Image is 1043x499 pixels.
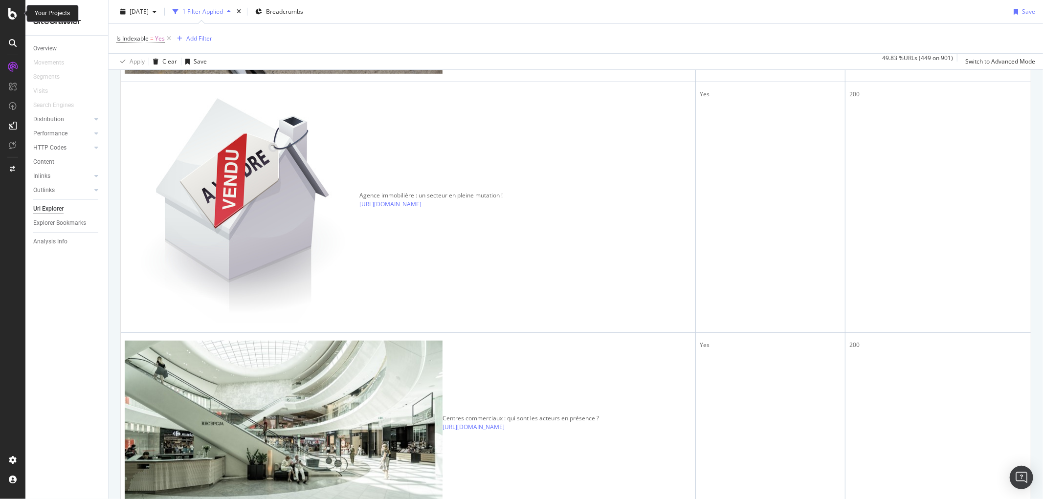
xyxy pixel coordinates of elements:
[700,341,841,349] div: Yes
[33,58,64,68] div: Movements
[149,54,177,69] button: Clear
[130,57,145,65] div: Apply
[33,204,64,214] div: Url Explorer
[173,33,212,44] button: Add Filter
[162,57,177,65] div: Clear
[443,414,599,423] div: Centres commerciaux : qui sont les acteurs en présence ?
[251,4,307,20] button: Breadcrumbs
[116,4,160,20] button: [DATE]
[33,129,91,139] a: Performance
[116,54,145,69] button: Apply
[33,185,91,195] a: Outlinks
[33,218,86,228] div: Explorer Bookmarks
[235,7,243,17] div: times
[33,143,67,153] div: HTTP Codes
[1010,4,1035,20] button: Save
[194,57,207,65] div: Save
[33,86,48,96] div: Visits
[359,191,503,200] div: Agence immobilière : un secteur en pleine mutation !
[33,100,84,110] a: Search Engines
[33,157,54,167] div: Content
[33,43,101,54] a: Overview
[882,54,953,69] div: 49.83 % URLs ( 449 on 901 )
[33,204,101,214] a: Url Explorer
[33,171,91,181] a: Inlinks
[700,90,841,99] div: Yes
[849,90,1027,99] div: 200
[33,72,69,82] a: Segments
[33,237,67,247] div: Analysis Info
[33,114,91,125] a: Distribution
[1010,466,1033,489] div: Open Intercom Messenger
[849,341,1027,349] div: 200
[182,7,223,16] div: 1 Filter Applied
[443,423,505,431] a: [URL][DOMAIN_NAME]
[33,185,55,195] div: Outlinks
[359,200,422,208] a: [URL][DOMAIN_NAME]
[186,34,212,43] div: Add Filter
[961,54,1035,69] button: Switch to Advanced Mode
[33,58,74,68] a: Movements
[33,43,57,54] div: Overview
[33,114,64,125] div: Distribution
[116,34,149,43] span: Is Indexable
[33,143,91,153] a: HTTP Codes
[33,129,67,139] div: Performance
[33,218,101,228] a: Explorer Bookmarks
[155,32,165,45] span: Yes
[33,100,74,110] div: Search Engines
[965,57,1035,65] div: Switch to Advanced Mode
[33,72,60,82] div: Segments
[181,54,207,69] button: Save
[1022,7,1035,16] div: Save
[169,4,235,20] button: 1 Filter Applied
[266,7,303,16] span: Breadcrumbs
[35,9,70,18] div: Your Projects
[150,34,154,43] span: =
[33,157,101,167] a: Content
[33,171,50,181] div: Inlinks
[33,237,101,247] a: Analysis Info
[125,90,359,325] img: main image
[33,86,58,96] a: Visits
[130,7,149,16] span: 2025 Oct. 7th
